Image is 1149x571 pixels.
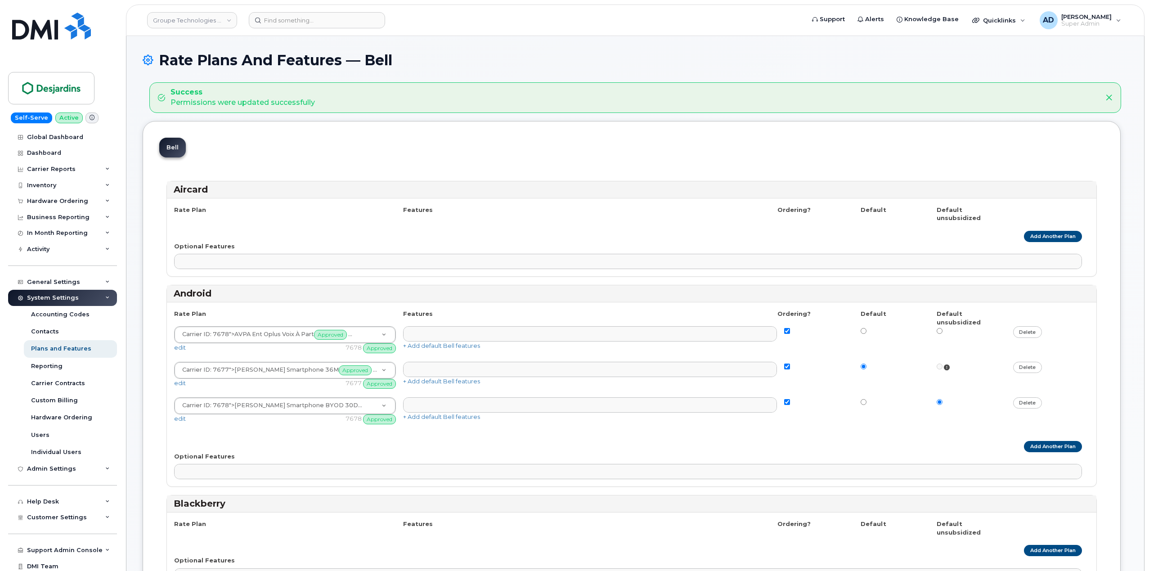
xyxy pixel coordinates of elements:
[937,310,981,326] strong: Default unsubsidized
[363,414,396,424] span: Approved
[159,138,186,157] a: Bell
[175,362,395,378] a: Carrier ID: 7677">[PERSON_NAME] Smartphone 36MApproved Carrier ID: 7677
[174,498,1090,510] h3: Blackberry
[174,184,1090,196] h3: Aircard
[861,206,886,213] strong: Default
[182,331,229,338] span: AVPA Ent Oplus Voix À Part <span class='badge badge-green'>Approved</span> <span class='badge' da...
[1013,397,1042,409] a: delete
[403,413,480,420] a: + Add default Bell features
[174,379,186,387] a: edit
[175,398,395,414] a: Carrier ID: 7678">[PERSON_NAME] Smartphone BYOD 30DApproved
[174,452,235,461] label: Optional Features
[403,342,480,349] a: + Add default Bell features
[403,378,480,385] a: + Add default Bell features
[1024,441,1082,452] a: Add Another Plan
[777,310,811,317] strong: Ordering?
[174,415,186,422] a: edit
[403,206,433,213] strong: Features
[937,206,981,222] strong: Default unsubsidized
[777,206,811,213] strong: Ordering?
[1013,326,1042,337] a: delete
[174,556,235,565] label: Optional Features
[358,401,391,411] span: Approved
[1024,545,1082,556] a: Add Another Plan
[363,343,396,353] span: Approved
[777,520,811,527] strong: Ordering?
[1013,362,1042,373] a: delete
[143,52,1128,68] h1: Rate Plans And Features — Bell
[861,310,886,317] strong: Default
[1024,231,1082,242] a: Add Another Plan
[171,87,315,108] div: Permissions were updated successfully
[861,520,886,527] strong: Default
[174,206,206,213] strong: Rate Plan
[346,379,362,387] span: 7677
[174,310,206,317] strong: Rate Plan
[177,365,382,375] span: ">[PERSON_NAME] Smartphone 36M
[177,401,382,411] span: ">[PERSON_NAME] Smartphone BYOD 30D
[346,344,362,351] span: 7678
[174,520,206,527] strong: Rate Plan
[314,330,347,340] span: Approved
[937,520,981,536] strong: Default unsubsidized
[175,327,395,343] a: Carrier ID: 7678">AVPA Ent Oplus Voix À PartApproved Carrier ID: 7678
[403,310,433,317] strong: Features
[174,242,235,251] label: Optional Features
[171,87,315,98] strong: Success
[174,344,186,351] a: edit
[339,365,372,375] span: Approved
[174,288,1090,300] h3: Android
[363,379,396,389] span: Approved
[182,402,229,409] span: Desjardins Smartphone BYOD 30D <span class='badge badge-green'>Approved</span> <span class='badge...
[182,366,229,373] span: Desjardins Smartphone 36M <span class='badge badge-green'>Approved</span> <span class='badge' dat...
[346,415,362,422] span: 7678
[348,330,397,339] span: Carrier ID: 7678
[177,330,382,340] span: ">AVPA Ent Oplus Voix À Part
[403,520,433,527] strong: Features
